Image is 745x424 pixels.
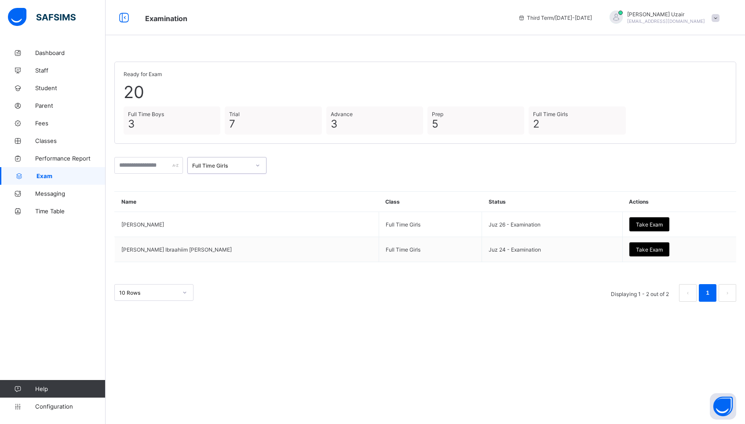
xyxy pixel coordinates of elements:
[128,117,216,130] span: 3
[533,117,621,130] span: 2
[622,192,736,212] th: Actions
[229,111,317,117] span: Trial
[679,284,697,302] button: prev page
[35,385,105,392] span: Help
[627,18,705,24] span: [EMAIL_ADDRESS][DOMAIN_NAME]
[229,117,317,130] span: 7
[432,117,520,130] span: 5
[627,11,705,18] span: [PERSON_NAME] Uzair
[482,192,623,212] th: Status
[719,284,736,302] button: next page
[35,49,106,56] span: Dashboard
[699,284,716,302] li: 1
[482,212,623,237] td: Juz 26 - Examination
[124,71,727,77] span: Ready for Exam
[8,8,76,26] img: safsims
[719,284,736,302] li: 下一页
[518,15,592,21] span: session/term information
[35,102,106,109] span: Parent
[119,289,177,296] div: 10 Rows
[379,237,482,262] td: Full Time Girls
[379,192,482,212] th: Class
[482,237,623,262] td: Juz 24 - Examination
[35,67,106,74] span: Staff
[636,221,663,228] span: Take Exam
[331,111,419,117] span: Advance
[115,212,379,237] td: [PERSON_NAME]
[710,393,736,420] button: Open asap
[145,14,187,23] span: Examination
[115,192,379,212] th: Name
[35,403,105,410] span: Configuration
[35,120,106,127] span: Fees
[35,190,106,197] span: Messaging
[35,208,106,215] span: Time Table
[192,162,250,169] div: Full Time Girls
[636,246,663,253] span: Take Exam
[128,111,216,117] span: Full Time Boys
[115,237,379,262] td: [PERSON_NAME] Ibraahiim [PERSON_NAME]
[35,137,106,144] span: Classes
[379,212,482,237] td: Full Time Girls
[124,82,727,102] span: 20
[679,284,697,302] li: 上一页
[35,84,106,91] span: Student
[703,287,712,299] a: 1
[533,111,621,117] span: Full Time Girls
[331,117,419,130] span: 3
[35,155,106,162] span: Performance Report
[37,172,106,179] span: Exam
[432,111,520,117] span: Prep
[604,284,676,302] li: Displaying 1 - 2 out of 2
[601,11,724,25] div: SheikhUzair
